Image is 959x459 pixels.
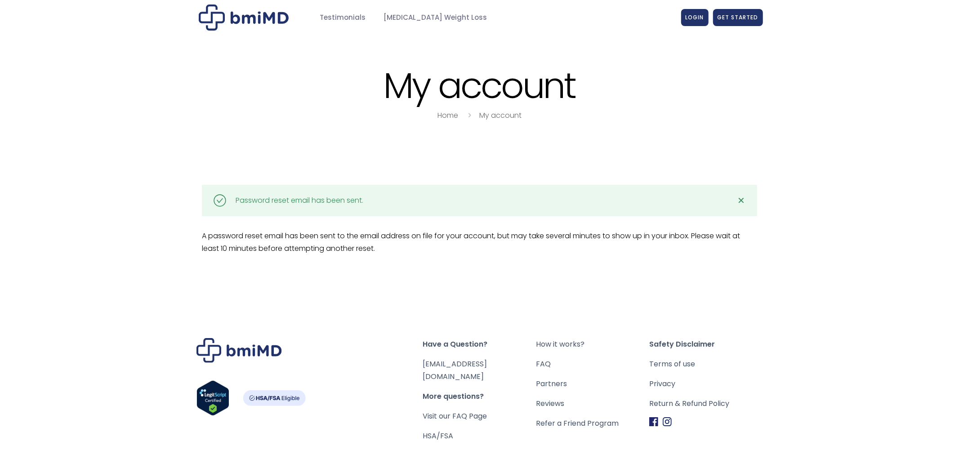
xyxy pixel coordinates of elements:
a: Home [437,110,458,120]
a: My account [479,110,522,120]
span: Safety Disclaimer [649,338,763,351]
span: GET STARTED [718,13,758,21]
span: LOGIN [686,13,704,21]
span: ✕ [737,194,745,207]
span: [MEDICAL_DATA] Weight Loss [384,13,487,23]
a: Partners [536,378,649,390]
a: Visit our FAQ Page [423,411,487,421]
span: More questions? [423,390,536,403]
a: Terms of use [649,358,763,370]
img: Instagram [663,417,672,427]
a: LOGIN [681,9,709,26]
a: Refer a Friend Program [536,417,649,430]
a: HSA/FSA [423,431,454,441]
img: Verify Approval for www.bmimd.com [196,380,229,416]
img: HSA-FSA [243,390,306,406]
a: Reviews [536,397,649,410]
a: Testimonials [311,9,375,27]
img: Brand Logo [196,338,282,363]
a: Privacy [649,378,763,390]
span: Have a Question? [423,338,536,351]
a: Return & Refund Policy [649,397,763,410]
h1: My account [196,67,763,105]
a: How it works? [536,338,649,351]
div: Password reset email has been sent. [236,194,363,207]
a: ✕ [732,192,750,209]
img: Facebook [649,417,658,427]
span: Testimonials [320,13,366,23]
a: GET STARTED [713,9,763,26]
a: [MEDICAL_DATA] Weight Loss [375,9,496,27]
p: A password reset email has been sent to the email address on file for your account, but may take ... [202,230,757,255]
a: [EMAIL_ADDRESS][DOMAIN_NAME] [423,359,487,382]
a: FAQ [536,358,649,370]
img: My account [199,4,289,31]
a: Verify LegitScript Approval for www.bmimd.com [196,380,229,420]
i: breadcrumbs separator [464,110,474,120]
